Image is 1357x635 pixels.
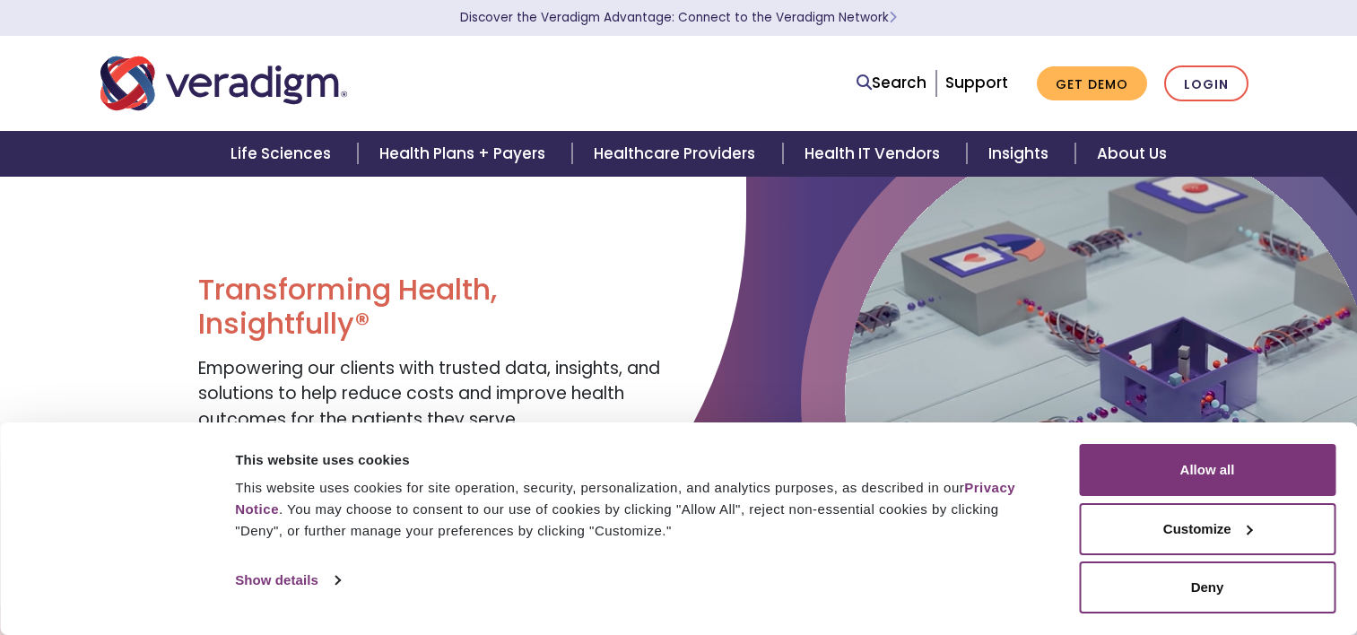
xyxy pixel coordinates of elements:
[857,71,926,95] a: Search
[235,477,1039,542] div: This website uses cookies for site operation, security, personalization, and analytics purposes, ...
[889,9,897,26] span: Learn More
[783,131,967,177] a: Health IT Vendors
[198,356,660,431] span: Empowering our clients with trusted data, insights, and solutions to help reduce costs and improv...
[1075,131,1188,177] a: About Us
[945,72,1008,93] a: Support
[358,131,572,177] a: Health Plans + Payers
[100,54,347,113] img: Veradigm logo
[1164,65,1248,102] a: Login
[198,273,665,342] h1: Transforming Health, Insightfully®
[1079,503,1335,555] button: Customize
[235,449,1039,471] div: This website uses cookies
[1079,444,1335,496] button: Allow all
[1079,561,1335,613] button: Deny
[460,9,897,26] a: Discover the Veradigm Advantage: Connect to the Veradigm NetworkLearn More
[1037,66,1147,101] a: Get Demo
[209,131,358,177] a: Life Sciences
[572,131,782,177] a: Healthcare Providers
[235,567,339,594] a: Show details
[967,131,1075,177] a: Insights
